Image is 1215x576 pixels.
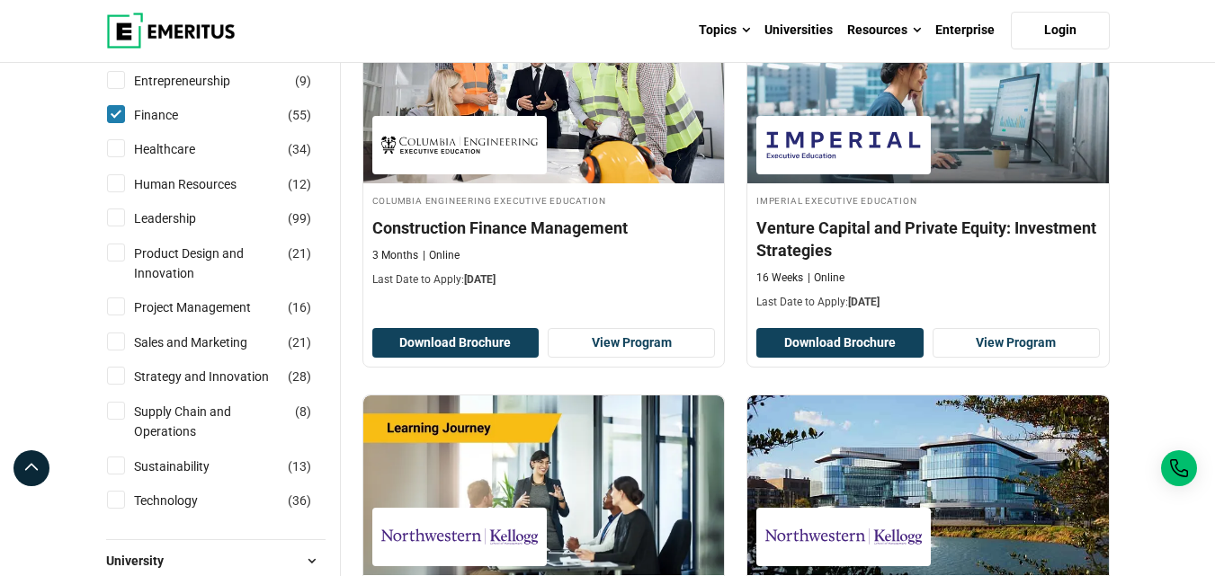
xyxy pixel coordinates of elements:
[292,459,307,474] span: 13
[756,192,1100,208] h4: Imperial Executive Education
[288,491,311,510] span: ( )
[288,139,311,159] span: ( )
[747,4,1109,319] a: Finance Course by Imperial Executive Education - September 11, 2025 Imperial Executive Education ...
[288,208,311,228] span: ( )
[134,139,231,159] a: Healthcare
[134,456,246,476] a: Sustainability
[292,300,307,315] span: 16
[292,177,307,191] span: 12
[106,547,326,574] button: University
[288,174,311,194] span: ( )
[756,295,1100,310] p: Last Date to Apply:
[372,272,716,288] p: Last Date to Apply:
[134,367,305,386] a: Strategy and Innovation
[292,211,307,226] span: 99
[295,402,311,421] span: ( )
[134,332,283,352] a: Sales and Marketing
[548,328,715,359] a: View Program
[381,125,538,165] img: Columbia Engineering Executive Education
[106,551,178,571] span: University
[292,246,307,261] span: 21
[134,244,323,284] a: Product Design and Innovation
[756,328,924,359] button: Download Brochure
[381,517,538,557] img: Kellogg Executive Education
[299,404,307,419] span: 8
[288,332,311,352] span: ( )
[363,4,725,183] img: Construction Finance Management | Online Finance Course
[288,297,311,317] span: ( )
[363,395,725,575] img: Advanced Certificate in AI and Product Strategy | Online AI and Machine Learning Course
[134,208,232,228] a: Leadership
[747,4,1109,183] img: Venture Capital and Private Equity: Investment Strategies | Online Finance Course
[134,402,323,442] a: Supply Chain and Operations
[292,493,307,508] span: 36
[372,248,418,263] p: 3 Months
[464,273,496,286] span: [DATE]
[372,217,716,239] h4: Construction Finance Management
[288,456,311,476] span: ( )
[765,125,922,165] img: Imperial Executive Education
[747,395,1109,575] img: AI Strategies for Business Transformation | Online AI and Machine Learning Course
[933,328,1100,359] a: View Program
[363,4,725,297] a: Finance Course by Columbia Engineering Executive Education - September 11, 2025 Columbia Engineer...
[299,74,307,88] span: 9
[372,328,540,359] button: Download Brochure
[292,108,307,122] span: 55
[372,192,716,208] h4: Columbia Engineering Executive Education
[1011,12,1110,49] a: Login
[288,105,311,125] span: ( )
[292,335,307,350] span: 21
[134,297,287,317] a: Project Management
[423,248,460,263] p: Online
[756,270,803,286] p: 16 Weeks
[134,105,214,125] a: Finance
[134,71,266,91] a: Entrepreneurship
[756,217,1100,261] h4: Venture Capital and Private Equity: Investment Strategies
[288,244,311,263] span: ( )
[134,491,234,510] a: Technology
[848,296,880,308] span: [DATE]
[765,517,922,557] img: Kellogg Executive Education
[292,369,307,384] span: 28
[808,270,844,286] p: Online
[292,142,307,156] span: 34
[134,174,272,194] a: Human Resources
[288,367,311,386] span: ( )
[295,71,311,91] span: ( )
